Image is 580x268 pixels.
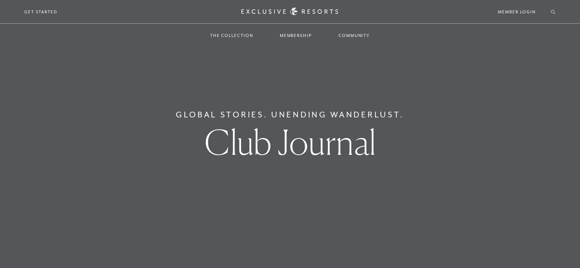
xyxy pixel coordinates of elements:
a: Get Started [24,8,58,15]
a: Community [331,24,378,47]
a: The Collection [202,24,261,47]
h6: Global Stories. Unending Wanderlust. [176,109,404,121]
a: Member Login [498,8,536,15]
a: Membership [272,24,320,47]
h1: Club Journal [204,125,376,159]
